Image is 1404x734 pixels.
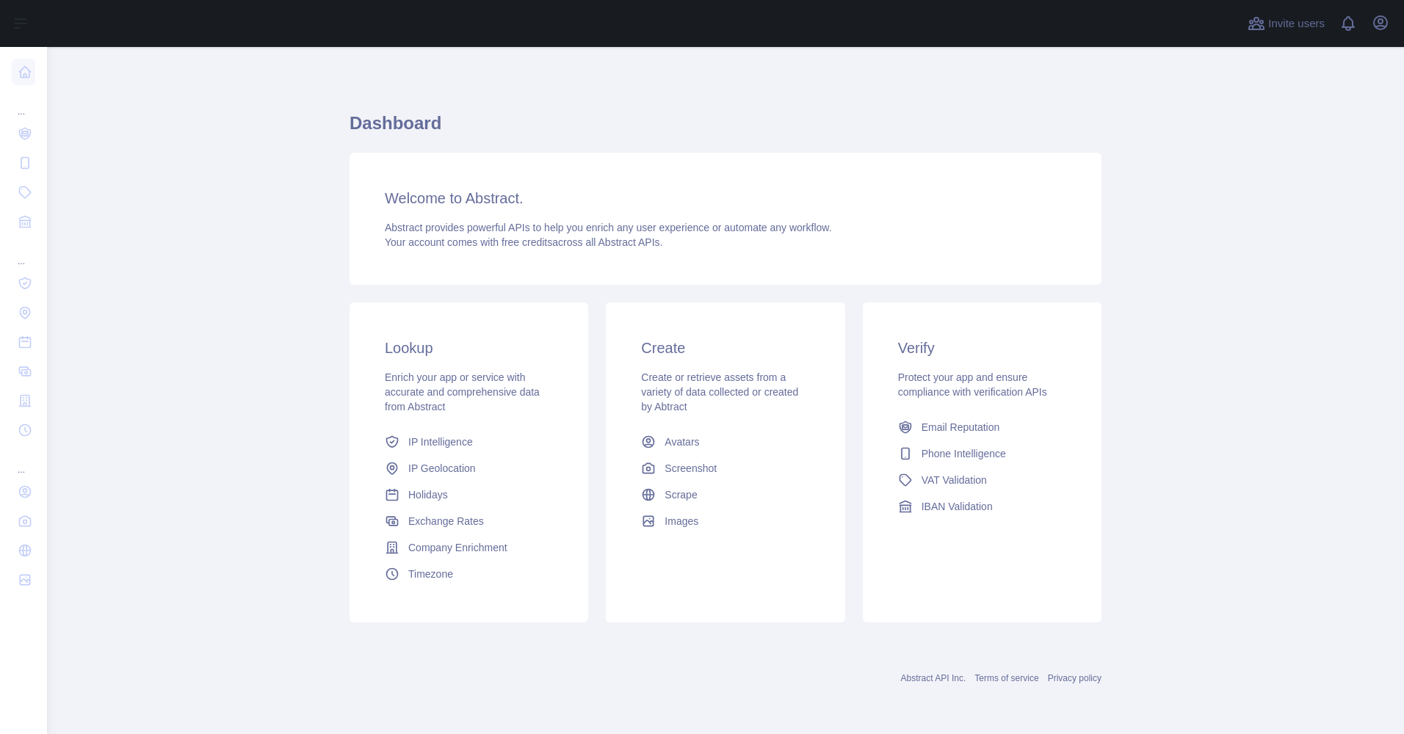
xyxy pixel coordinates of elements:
span: Protect your app and ensure compliance with verification APIs [898,371,1047,398]
span: Holidays [408,487,448,502]
span: IP Intelligence [408,435,473,449]
a: Scrape [635,482,815,508]
h3: Lookup [385,338,553,358]
span: IBAN Validation [922,499,993,514]
span: Images [665,514,698,528]
a: Exchange Rates [379,508,559,534]
span: Create or retrieve assets from a variety of data collected or created by Abtract [641,371,798,413]
span: Your account comes with across all Abstract APIs. [385,236,662,248]
h3: Create [641,338,809,358]
span: VAT Validation [922,473,987,487]
a: Terms of service [974,673,1038,683]
a: Images [635,508,815,534]
h3: Welcome to Abstract. [385,188,1066,208]
span: free credits [502,236,552,248]
a: Timezone [379,561,559,587]
span: Abstract provides powerful APIs to help you enrich any user experience or automate any workflow. [385,222,832,233]
div: ... [12,238,35,267]
a: IP Intelligence [379,429,559,455]
span: Screenshot [665,461,717,476]
span: Scrape [665,487,697,502]
span: Company Enrichment [408,540,507,555]
span: Phone Intelligence [922,446,1006,461]
div: ... [12,88,35,117]
a: Avatars [635,429,815,455]
span: Email Reputation [922,420,1000,435]
a: Phone Intelligence [892,440,1072,467]
span: Enrich your app or service with accurate and comprehensive data from Abstract [385,371,540,413]
button: Invite users [1245,12,1328,35]
h1: Dashboard [350,112,1101,147]
a: Company Enrichment [379,534,559,561]
a: IP Geolocation [379,455,559,482]
a: IBAN Validation [892,493,1072,520]
a: Holidays [379,482,559,508]
h3: Verify [898,338,1066,358]
a: VAT Validation [892,467,1072,493]
span: Avatars [665,435,699,449]
a: Email Reputation [892,414,1072,440]
span: Timezone [408,567,453,581]
span: Invite users [1268,15,1325,32]
span: IP Geolocation [408,461,476,476]
a: Abstract API Inc. [901,673,966,683]
a: Screenshot [635,455,815,482]
div: ... [12,446,35,476]
span: Exchange Rates [408,514,484,528]
a: Privacy policy [1048,673,1101,683]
